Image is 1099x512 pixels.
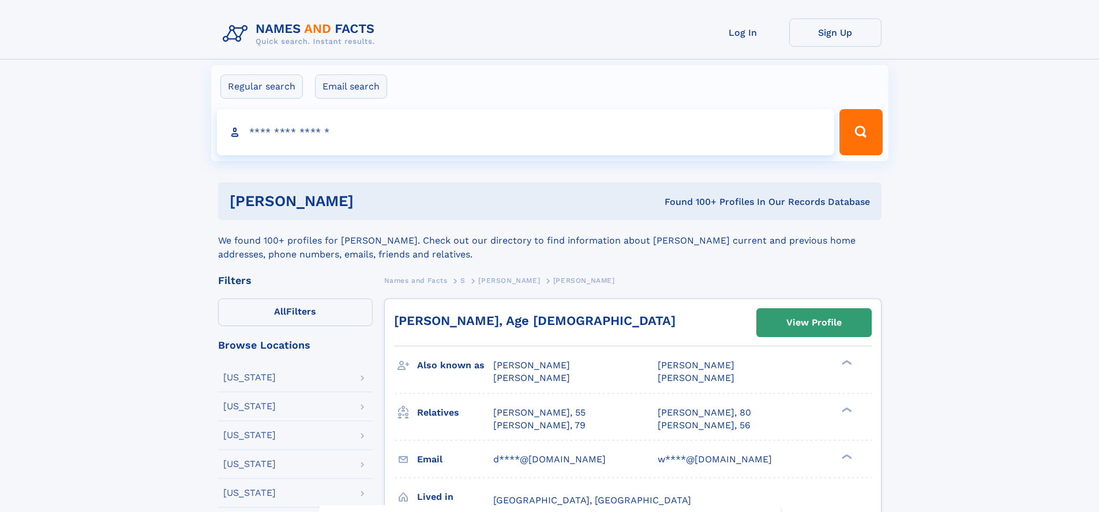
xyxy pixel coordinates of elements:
[223,459,276,469] div: [US_STATE]
[658,372,734,383] span: [PERSON_NAME]
[509,196,870,208] div: Found 100+ Profiles In Our Records Database
[757,309,871,337] a: View Profile
[315,74,387,99] label: Email search
[493,406,586,419] a: [PERSON_NAME], 55
[218,18,384,50] img: Logo Names and Facts
[223,402,276,411] div: [US_STATE]
[417,356,493,375] h3: Also known as
[417,487,493,507] h3: Lived in
[493,360,570,371] span: [PERSON_NAME]
[223,431,276,440] div: [US_STATE]
[218,275,373,286] div: Filters
[658,360,734,371] span: [PERSON_NAME]
[839,109,882,155] button: Search Button
[697,18,789,47] a: Log In
[220,74,303,99] label: Regular search
[218,340,373,350] div: Browse Locations
[553,276,615,285] span: [PERSON_NAME]
[218,220,882,261] div: We found 100+ profiles for [PERSON_NAME]. Check out our directory to find information about [PERS...
[839,359,853,367] div: ❯
[417,403,493,423] h3: Relatives
[658,406,751,419] a: [PERSON_NAME], 80
[417,450,493,469] h3: Email
[478,276,540,285] span: [PERSON_NAME]
[839,453,853,460] div: ❯
[394,313,676,328] a: [PERSON_NAME], Age [DEMOGRAPHIC_DATA]
[223,373,276,382] div: [US_STATE]
[223,488,276,498] div: [US_STATE]
[789,18,882,47] a: Sign Up
[230,194,509,208] h1: [PERSON_NAME]
[493,372,570,383] span: [PERSON_NAME]
[384,273,448,287] a: Names and Facts
[274,306,286,317] span: All
[493,419,586,432] a: [PERSON_NAME], 79
[460,276,466,285] span: S
[493,495,691,506] span: [GEOGRAPHIC_DATA], [GEOGRAPHIC_DATA]
[839,406,853,413] div: ❯
[460,273,466,287] a: S
[786,309,842,336] div: View Profile
[217,109,835,155] input: search input
[478,273,540,287] a: [PERSON_NAME]
[658,419,751,432] a: [PERSON_NAME], 56
[218,298,373,326] label: Filters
